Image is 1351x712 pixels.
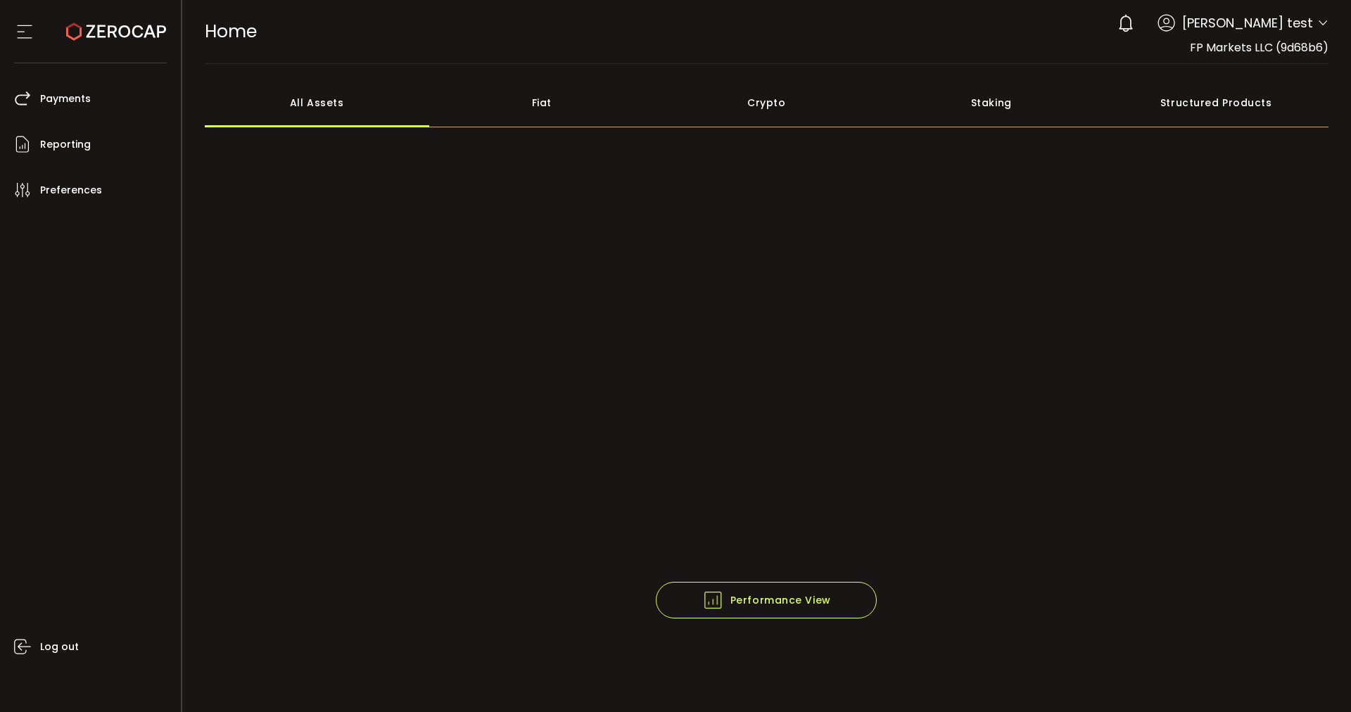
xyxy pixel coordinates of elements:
[205,78,430,127] div: All Assets
[40,637,79,657] span: Log out
[1182,13,1313,32] span: [PERSON_NAME] test
[40,134,91,155] span: Reporting
[40,89,91,109] span: Payments
[656,582,877,618] button: Performance View
[1190,39,1328,56] span: FP Markets LLC (9d68b6)
[40,180,102,201] span: Preferences
[205,19,257,44] span: Home
[879,78,1104,127] div: Staking
[702,590,831,611] span: Performance View
[429,78,654,127] div: Fiat
[1104,78,1329,127] div: Structured Products
[654,78,880,127] div: Crypto
[1281,644,1351,712] iframe: Chat Widget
